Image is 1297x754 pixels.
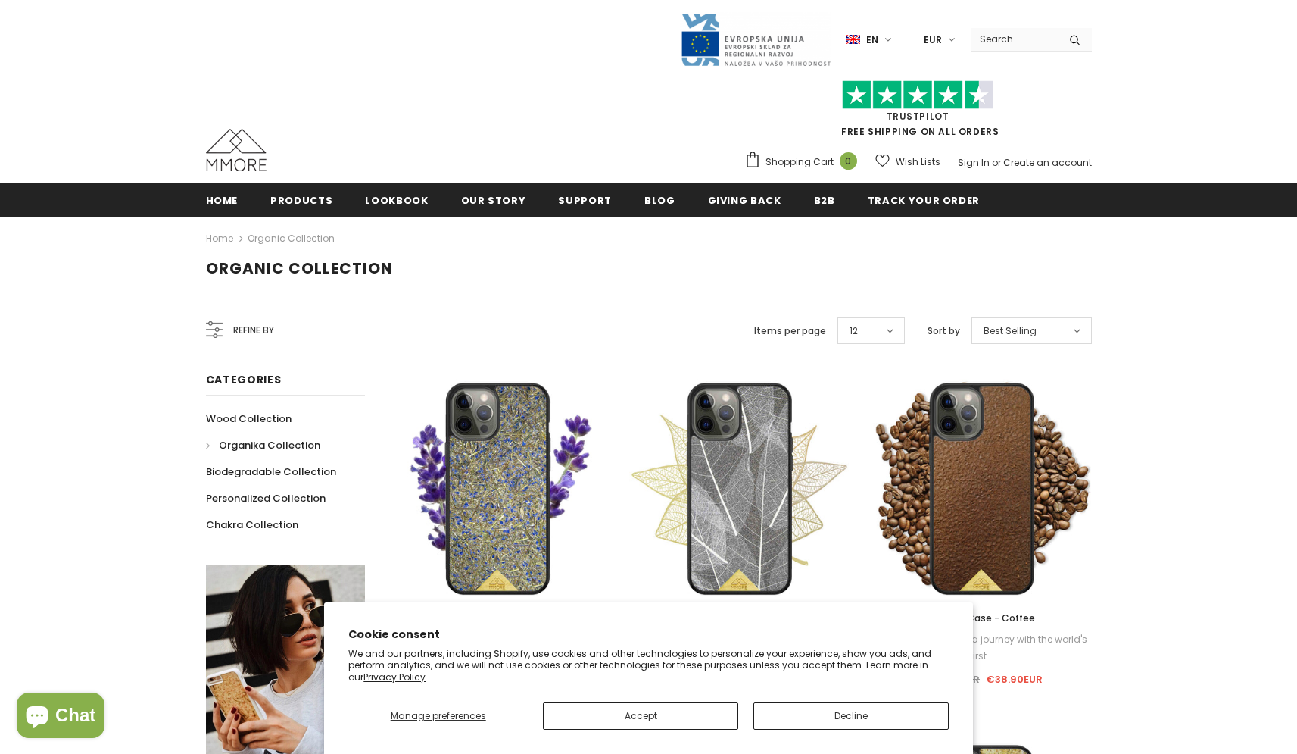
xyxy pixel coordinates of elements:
span: or [992,156,1001,169]
a: Home [206,183,239,217]
a: Blog [644,183,675,217]
a: Javni Razpis [680,33,831,45]
span: Blog [644,193,675,208]
a: Lookbook [365,183,428,217]
span: Manage preferences [391,709,486,722]
button: Manage preferences [348,702,528,730]
a: Trustpilot [887,110,949,123]
a: Biodegradable Collection [206,458,336,485]
inbox-online-store-chat: Shopify online store chat [12,693,109,742]
a: Create an account [1003,156,1092,169]
span: Our Story [461,193,526,208]
span: Chakra Collection [206,518,298,532]
span: 0 [840,152,857,170]
span: FREE SHIPPING ON ALL ORDERS [744,87,1092,138]
span: 12 [850,324,858,339]
img: i-lang-1.png [846,33,860,46]
span: Wood Collection [206,411,292,426]
a: Our Story [461,183,526,217]
a: Wood Collection [206,405,292,432]
a: Products [270,183,332,217]
span: Personalized Collection [206,491,326,505]
span: Wish Lists [896,155,940,170]
span: Best Selling [984,324,1037,339]
span: €44.90EUR [921,672,980,687]
button: Decline [753,702,949,730]
a: Track your order [868,183,980,217]
label: Items per page [754,324,826,339]
a: Chakra Collection [206,512,298,538]
span: Refine by [233,322,274,339]
input: Search Site [971,28,1058,50]
img: MMORE Cases [206,129,267,171]
span: Giving back [708,193,781,208]
a: Privacy Policy [363,671,426,684]
a: support [558,183,612,217]
span: en [866,33,878,48]
span: Organic Collection [206,258,393,279]
h2: Cookie consent [348,627,949,643]
span: Lookbook [365,193,428,208]
span: Shopping Cart [765,155,834,170]
span: Track your order [868,193,980,208]
span: Organic Case - Coffee [928,612,1035,624]
a: B2B [814,183,835,217]
a: Organic Case - Coffee [871,610,1091,627]
a: Organic Collection [248,232,335,245]
label: Sort by [928,324,960,339]
div: Take your senses on a journey with the world's first... [871,631,1091,665]
img: Javni Razpis [680,12,831,67]
span: B2B [814,193,835,208]
span: Home [206,193,239,208]
a: Shopping Cart 0 [744,151,865,174]
a: Giving back [708,183,781,217]
img: Trust Pilot Stars [842,80,993,110]
button: Accept [543,702,738,730]
span: EUR [924,33,942,48]
span: Biodegradable Collection [206,465,336,479]
p: We and our partners, including Shopify, use cookies and other technologies to personalize your ex... [348,648,949,684]
span: Organika Collection [219,438,320,452]
span: Products [270,193,332,208]
span: €38.90EUR [986,672,1043,687]
span: Categories [206,372,282,387]
a: Personalized Collection [206,485,326,512]
a: Home [206,230,233,248]
span: support [558,193,612,208]
a: Organika Collection [206,432,320,458]
a: Sign In [958,156,990,169]
a: Wish Lists [875,149,940,175]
